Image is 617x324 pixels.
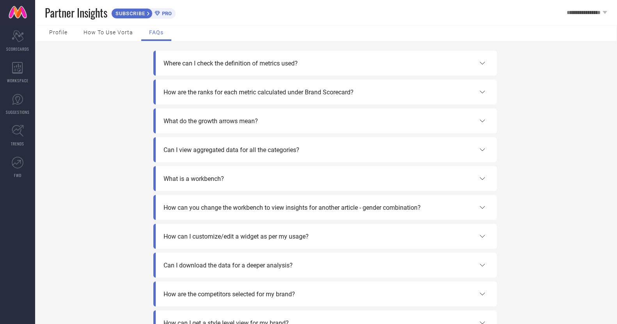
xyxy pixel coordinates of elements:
[164,233,309,240] span: How can I customize/edit a widget as per my usage?
[6,46,29,52] span: SCORECARDS
[111,6,176,19] a: SUBSCRIBEPRO
[164,262,293,269] span: Can I download the data for a deeper analysis?
[7,78,28,83] span: WORKSPACE
[164,117,258,125] span: What do the growth arrows mean?
[112,11,147,16] span: SUBSCRIBE
[160,11,172,16] span: PRO
[164,60,298,67] span: Where can I check the definition of metrics used?
[164,290,295,298] span: How are the competitors selected for my brand?
[14,172,21,178] span: FWD
[164,146,299,154] span: Can I view aggregated data for all the categories?
[49,29,68,35] span: Profile
[149,29,164,35] span: FAQs
[45,5,107,21] span: Partner Insights
[11,141,24,147] span: TRENDS
[164,175,224,182] span: What is a workbench?
[164,204,421,211] span: How can you change the workbench to view insights for another article - gender combination?
[84,29,133,35] span: How to use Vorta
[6,109,30,115] span: SUGGESTIONS
[164,89,354,96] span: How are the ranks for each metric calculated under Brand Scorecard?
